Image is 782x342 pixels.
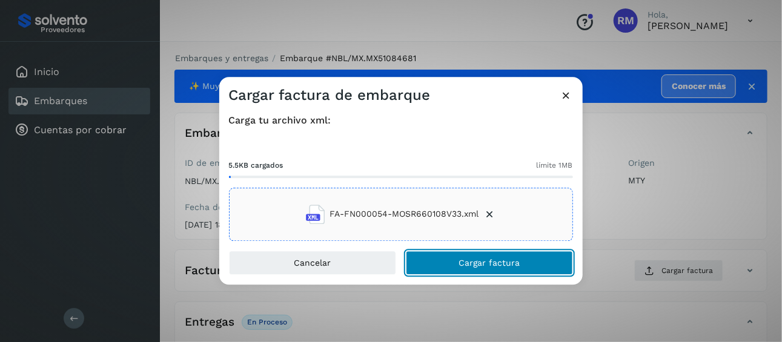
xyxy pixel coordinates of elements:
span: FA-FN000054-MOSR660108V33.xml [330,208,479,221]
h3: Cargar factura de embarque [229,87,431,104]
h4: Carga tu archivo xml: [229,114,573,126]
button: Cargar factura [406,251,573,275]
span: límite 1MB [537,160,573,171]
button: Cancelar [229,251,396,275]
span: Cancelar [294,258,331,267]
span: Cargar factura [459,258,520,267]
span: 5.5KB cargados [229,160,283,171]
